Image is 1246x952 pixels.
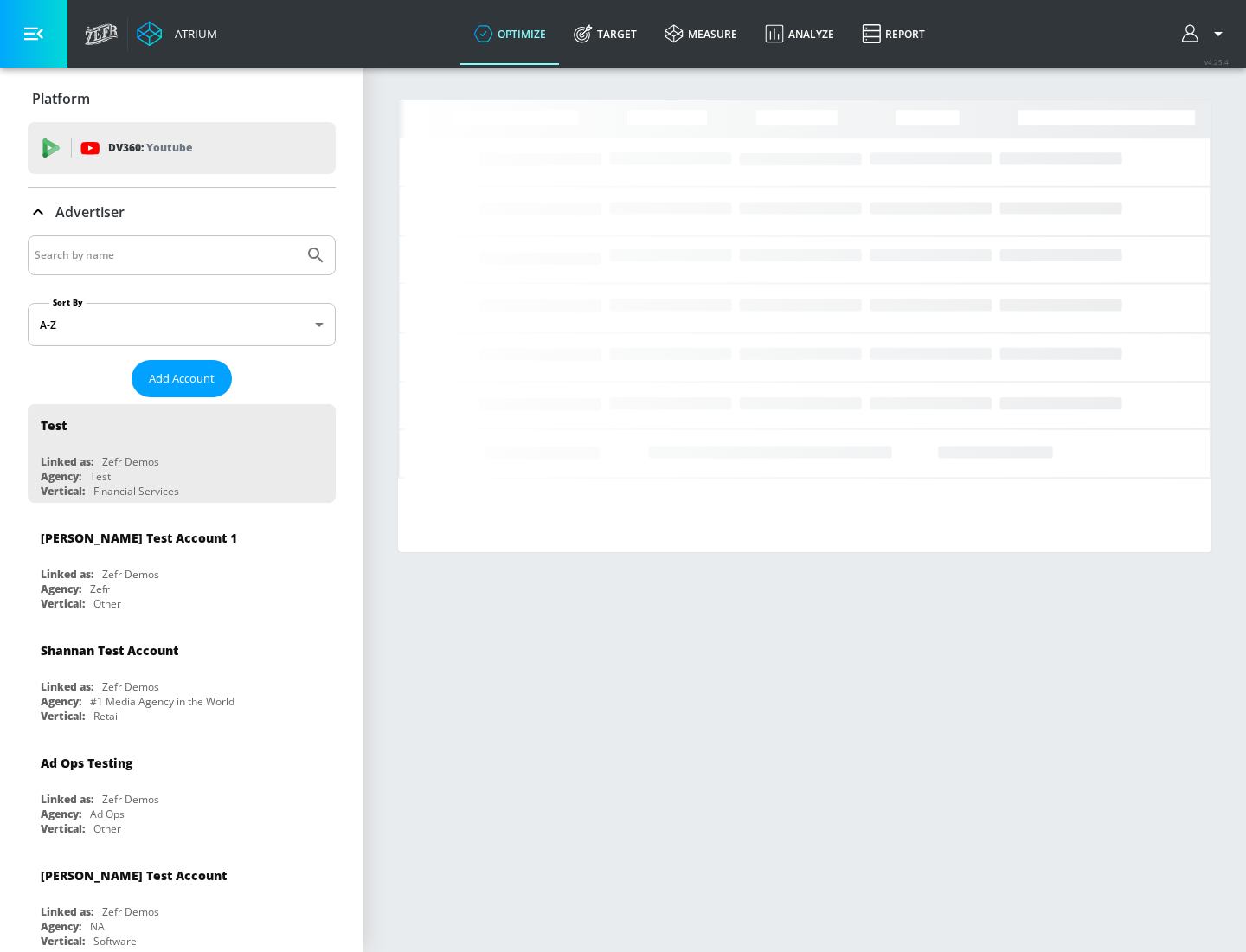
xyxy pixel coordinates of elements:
div: NA [90,919,105,934]
div: Agency: [41,919,81,934]
div: Other [93,821,121,836]
a: Report [848,3,939,65]
div: Retail [93,709,120,724]
div: Zefr Demos [102,679,159,694]
div: Ad Ops Testing [41,755,132,771]
div: Linked as: [41,904,93,919]
a: Target [560,3,651,65]
div: Agency: [41,582,81,596]
span: v 4.25.4 [1204,57,1229,67]
div: #1 Media Agency in the World [90,694,234,709]
div: Ad Ops TestingLinked as:Zefr DemosAgency:Ad OpsVertical:Other [28,742,336,840]
div: Linked as: [41,567,93,582]
div: [PERSON_NAME] Test Account 1Linked as:Zefr DemosAgency:ZefrVertical:Other [28,517,336,615]
button: Add Account [132,360,232,397]
div: Vertical: [41,484,85,499]
p: Youtube [146,138,192,157]
div: Software [93,934,137,949]
div: Atrium [168,26,217,42]
div: Zefr Demos [102,454,159,469]
div: Shannan Test AccountLinked as:Zefr DemosAgency:#1 Media Agency in the WorldVertical:Retail [28,629,336,728]
div: Agency: [41,807,81,821]
div: TestLinked as:Zefr DemosAgency:TestVertical:Financial Services [28,404,336,503]
div: Test [41,417,67,434]
div: Financial Services [93,484,179,499]
div: Zefr Demos [102,792,159,807]
div: DV360: Youtube [28,122,336,174]
p: Advertiser [55,203,125,222]
div: Zefr Demos [102,567,159,582]
input: Search by name [35,244,297,267]
div: Agency: [41,694,81,709]
div: Platform [28,74,336,123]
div: Zefr [90,582,110,596]
div: Agency: [41,469,81,484]
div: Vertical: [41,596,85,611]
a: optimize [460,3,560,65]
span: Add Account [149,369,215,389]
div: Advertiser [28,188,336,236]
div: Linked as: [41,792,93,807]
div: Other [93,596,121,611]
div: Zefr Demos [102,904,159,919]
div: Linked as: [41,454,93,469]
div: A-Z [28,303,336,346]
div: [PERSON_NAME] Test Account [41,867,227,884]
a: measure [651,3,751,65]
div: Test [90,469,111,484]
p: DV360: [108,138,192,158]
div: Vertical: [41,821,85,836]
div: [PERSON_NAME] Test Account 1 [41,530,237,546]
div: Ad Ops [90,807,125,821]
div: Vertical: [41,709,85,724]
label: Sort By [49,297,87,308]
div: Linked as: [41,679,93,694]
p: Platform [32,89,90,108]
a: Atrium [137,21,217,47]
div: Vertical: [41,934,85,949]
a: Analyze [751,3,848,65]
div: Shannan Test Account [41,642,178,659]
